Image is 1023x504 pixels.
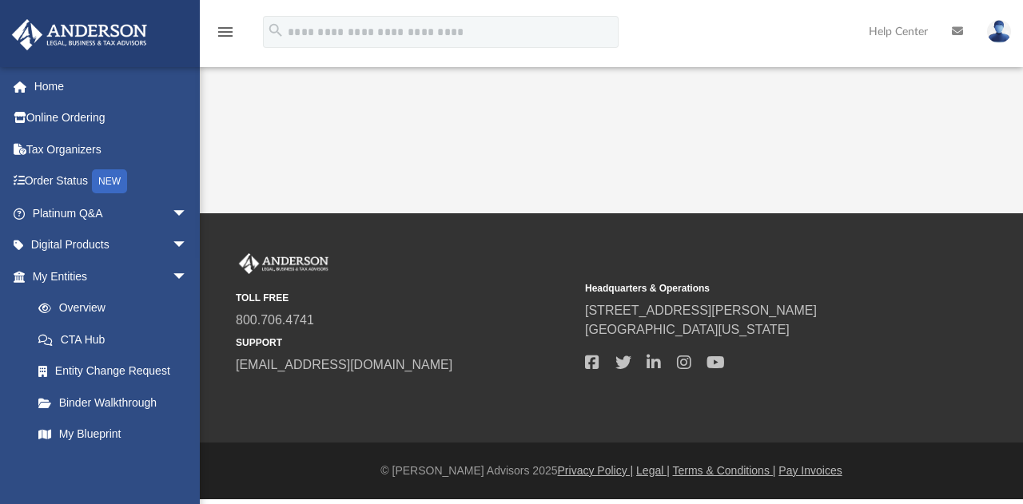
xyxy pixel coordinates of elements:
[236,253,332,274] img: Anderson Advisors Platinum Portal
[22,419,204,450] a: My Blueprint
[11,70,212,102] a: Home
[558,464,634,477] a: Privacy Policy |
[585,281,923,296] small: Headquarters & Operations
[216,22,235,42] i: menu
[673,464,776,477] a: Terms & Conditions |
[172,260,204,293] span: arrow_drop_down
[236,291,574,305] small: TOLL FREE
[11,229,212,261] a: Digital Productsarrow_drop_down
[22,323,212,355] a: CTA Hub
[11,165,212,198] a: Order StatusNEW
[11,260,212,292] a: My Entitiesarrow_drop_down
[778,464,842,477] a: Pay Invoices
[172,229,204,262] span: arrow_drop_down
[200,462,1023,479] div: © [PERSON_NAME] Advisors 2025
[216,30,235,42] a: menu
[11,133,212,165] a: Tax Organizers
[636,464,670,477] a: Legal |
[172,197,204,230] span: arrow_drop_down
[92,169,127,193] div: NEW
[585,304,817,317] a: [STREET_ADDRESS][PERSON_NAME]
[22,292,212,324] a: Overview
[22,387,212,419] a: Binder Walkthrough
[236,313,314,327] a: 800.706.4741
[236,358,452,371] a: [EMAIL_ADDRESS][DOMAIN_NAME]
[585,323,790,336] a: [GEOGRAPHIC_DATA][US_STATE]
[7,19,152,50] img: Anderson Advisors Platinum Portal
[236,335,574,350] small: SUPPORT
[267,22,285,39] i: search
[11,102,212,134] a: Online Ordering
[987,20,1011,43] img: User Pic
[11,197,212,229] a: Platinum Q&Aarrow_drop_down
[22,355,212,387] a: Entity Change Request
[22,450,212,482] a: Tax Due Dates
